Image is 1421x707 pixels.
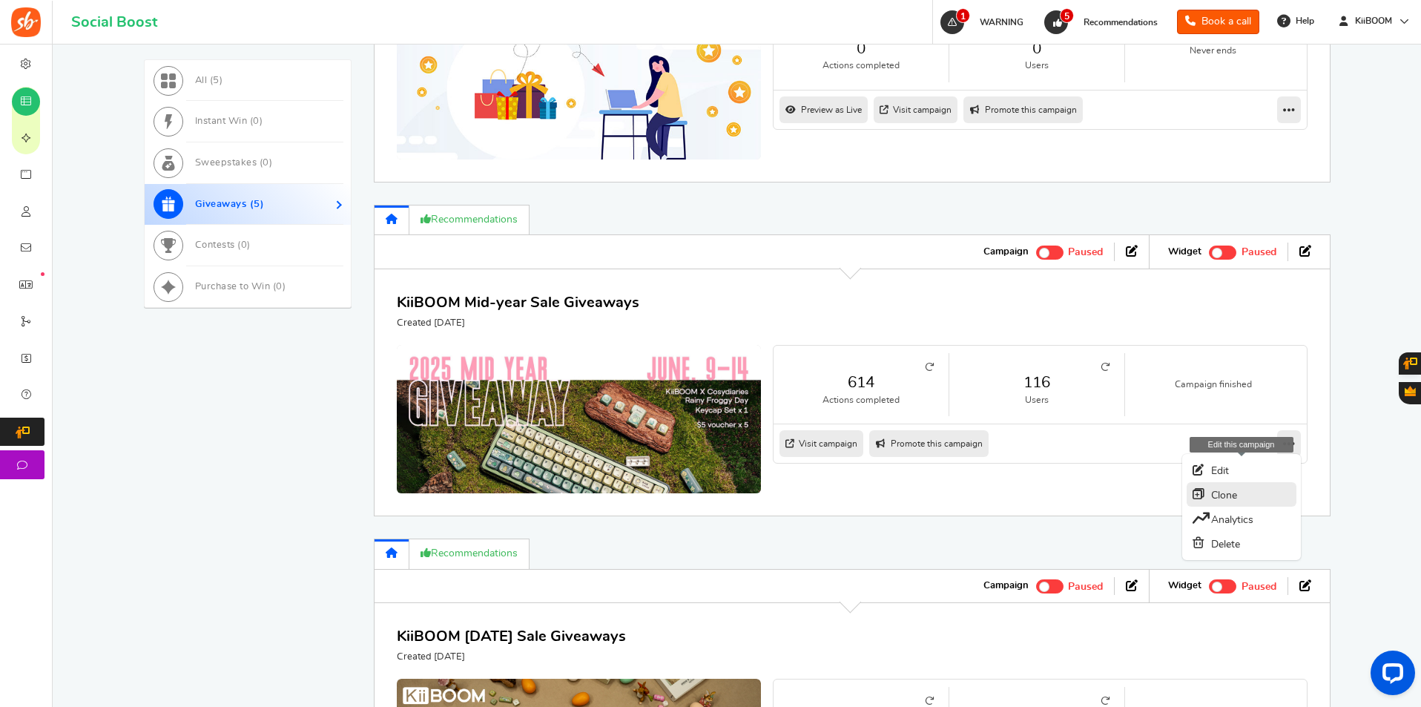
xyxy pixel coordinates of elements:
a: Clone [1187,482,1296,507]
small: Users [964,59,1110,72]
span: WARNING [980,18,1023,27]
small: Campaign finished [1140,378,1286,391]
a: Analytics [1187,507,1296,531]
a: 116 [964,372,1110,393]
a: Visit campaign [779,430,863,457]
a: KiiBOOM Mid-year Sale Giveaways [397,295,639,310]
span: Sweepstakes ( ) [195,158,273,168]
a: 614 [788,372,934,393]
span: 5 [213,76,220,85]
span: 5 [254,200,260,209]
span: 5 [1060,8,1074,23]
a: Edit [1187,458,1296,482]
iframe: LiveChat chat widget [1359,645,1421,707]
a: Preview as Live [779,96,868,123]
span: Purchase to Win ( ) [195,282,286,292]
span: Paused [1068,248,1103,258]
strong: Campaign [983,246,1029,259]
em: New [41,272,44,276]
span: Contests ( ) [195,240,251,250]
li: Widget activated [1157,243,1288,260]
p: Created [DATE] [397,651,626,664]
span: Paused [1068,582,1103,592]
span: Recommendations [1084,18,1158,27]
small: Actions completed [788,394,934,407]
a: Visit campaign [874,96,957,123]
small: Actions completed [788,59,934,72]
span: 1 [956,8,970,23]
span: 0 [253,117,260,127]
h1: Social Boost [71,14,157,30]
button: Gratisfaction [1399,382,1421,404]
a: Promote this campaign [963,96,1083,123]
a: 0 [788,38,934,59]
span: KiiBOOM [1349,15,1398,27]
a: KiiBOOM [DATE] Sale Giveaways [397,629,626,644]
p: Created [DATE] [397,317,639,330]
span: Help [1292,15,1314,27]
span: Paused [1242,582,1276,592]
a: Help [1271,9,1322,33]
span: 0 [276,282,283,292]
strong: Campaign [983,579,1029,593]
span: Paused [1242,248,1276,258]
span: 0 [241,240,248,250]
span: Gratisfaction [1405,386,1416,396]
strong: Widget [1168,246,1201,259]
small: Users [964,394,1110,407]
span: All ( ) [195,76,223,85]
strong: Widget [1168,579,1201,593]
a: Recommendations [409,539,530,569]
a: 0 [964,38,1110,59]
small: Never ends [1140,45,1286,57]
a: Recommendations [409,205,530,235]
span: Giveaways ( ) [195,200,265,209]
a: Promote this campaign [869,430,989,457]
span: 0 [263,158,269,168]
span: Instant Win ( ) [195,117,263,127]
a: 5 Recommendations [1043,10,1165,34]
li: Widget activated [1157,577,1288,595]
div: Edit this campaign [1190,437,1293,453]
img: Social Boost [11,7,41,37]
a: Delete [1187,531,1296,556]
a: Book a call [1177,10,1259,34]
a: 1 WARNING [939,10,1031,34]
